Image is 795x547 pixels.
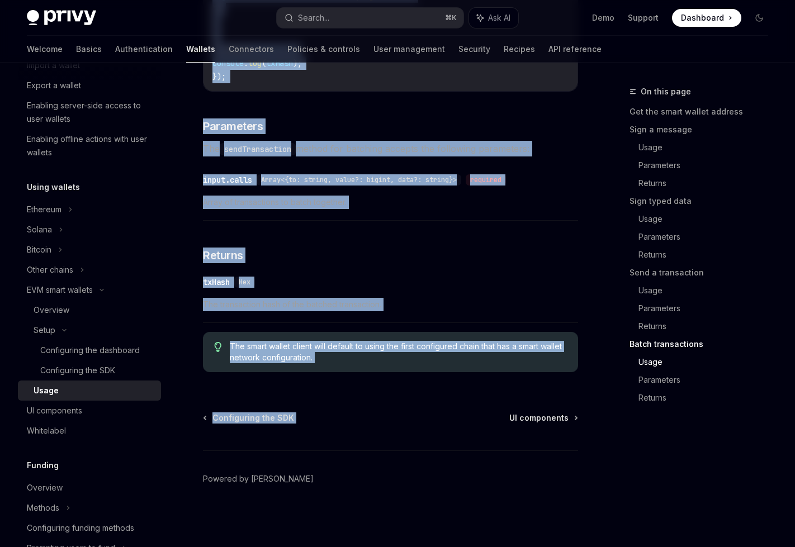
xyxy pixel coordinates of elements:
[262,58,266,68] span: (
[239,278,250,287] span: Hex
[27,521,134,535] div: Configuring funding methods
[469,8,518,28] button: Ask AI
[230,341,567,363] span: The smart wallet client will default to using the first configured chain that has a smart wallet ...
[592,12,614,23] a: Demo
[488,12,510,23] span: Ask AI
[34,324,55,337] div: Setup
[203,118,263,134] span: Parameters
[27,481,63,494] div: Overview
[203,277,230,288] div: txHash
[638,210,777,228] a: Usage
[27,501,59,515] div: Methods
[630,103,777,121] a: Get the smart wallet address
[27,203,61,216] div: Ethereum
[509,412,569,424] span: UI components
[203,473,314,484] a: Powered by [PERSON_NAME]
[630,121,777,139] a: Sign a message
[672,9,741,27] a: Dashboard
[638,246,777,264] a: Returns
[638,174,777,192] a: Returns
[293,58,302,68] span: );
[212,58,244,68] span: console
[630,335,777,353] a: Batch transactions
[466,174,506,185] div: required
[445,13,457,22] span: ⌘ K
[18,518,161,538] a: Configuring funding methods
[638,371,777,389] a: Parameters
[203,196,578,209] span: Array of transactions to batch together.
[248,58,262,68] span: log
[18,421,161,441] a: Whitelabel
[40,344,140,357] div: Configuring the dashboard
[115,36,173,63] a: Authentication
[504,36,535,63] a: Recipes
[27,132,154,159] div: Enabling offline actions with user wallets
[27,404,82,417] div: UI components
[630,192,777,210] a: Sign typed data
[27,36,63,63] a: Welcome
[220,143,296,155] code: sendTransaction
[34,303,69,317] div: Overview
[76,36,102,63] a: Basics
[266,58,293,68] span: txHash
[203,298,578,311] span: The transaction hash of the batched transaction.
[18,96,161,129] a: Enabling server-side access to user wallets
[287,36,360,63] a: Policies & controls
[244,58,248,68] span: .
[638,353,777,371] a: Usage
[27,283,93,297] div: EVM smart wallets
[298,11,329,25] div: Search...
[203,248,243,263] span: Returns
[34,384,59,397] div: Usage
[373,36,445,63] a: User management
[204,412,294,424] a: Configuring the SDK
[638,317,777,335] a: Returns
[18,360,161,380] a: Configuring the SDK
[638,282,777,299] a: Usage
[27,223,52,236] div: Solana
[18,300,161,320] a: Overview
[18,75,161,96] a: Export a wallet
[18,129,161,163] a: Enabling offline actions with user wallets
[212,412,294,424] span: Configuring the SDK
[27,10,96,26] img: dark logo
[27,243,51,256] div: Bitcoin
[458,36,490,63] a: Security
[509,412,577,424] a: UI components
[681,12,724,23] span: Dashboard
[27,424,66,437] div: Whitelabel
[641,85,691,98] span: On this page
[40,364,115,377] div: Configuring the SDK
[18,380,161,401] a: Usage
[203,174,252,185] div: input.calls
[214,342,222,352] svg: Tip
[638,156,777,174] a: Parameters
[638,299,777,317] a: Parameters
[186,36,215,63] a: Wallets
[27,263,73,277] div: Other chains
[628,12,659,23] a: Support
[203,141,578,156] span: The method for batching accepts the following parameters:
[638,139,777,156] a: Usage
[638,389,777,407] a: Returns
[229,36,274,63] a: Connectors
[18,478,161,498] a: Overview
[638,228,777,246] a: Parameters
[630,264,777,282] a: Send a transaction
[18,340,161,360] a: Configuring the dashboard
[27,99,154,126] div: Enabling server-side access to user wallets
[212,72,226,82] span: });
[261,175,457,184] span: Array<{to: string, value?: bigint, data?: string}>
[27,459,59,472] h5: Funding
[18,401,161,421] a: UI components
[548,36,602,63] a: API reference
[277,8,463,28] button: Search...⌘K
[27,180,80,194] h5: Using wallets
[27,79,81,92] div: Export a wallet
[750,9,768,27] button: Toggle dark mode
